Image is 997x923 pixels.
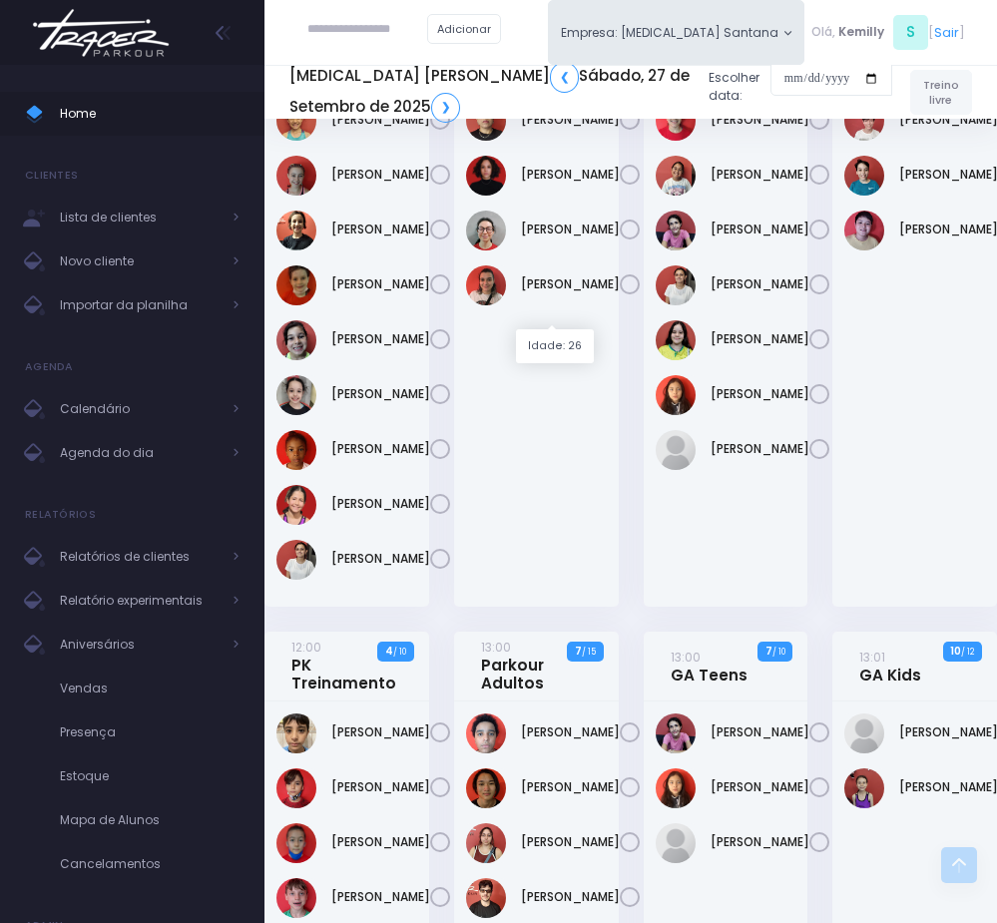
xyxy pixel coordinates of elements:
[466,823,506,863] img: Flávia Cristina Moreira Nadur
[60,719,240,745] span: Presença
[289,56,892,128] div: Escolher data:
[711,166,809,184] a: [PERSON_NAME]
[466,768,506,808] img: Felipe Jun Sasahara
[393,646,406,658] small: / 10
[291,638,396,692] a: 12:00PK Treinamento
[289,62,694,122] h5: [MEDICAL_DATA] [PERSON_NAME] Sábado, 27 de Setembro de 2025
[711,440,809,458] a: [PERSON_NAME]
[331,166,430,184] a: [PERSON_NAME]
[838,23,884,41] span: Kemilly
[811,23,835,41] span: Olá,
[844,156,884,196] img: Leonardo Marques Collicchio
[276,713,316,753] img: Arthur Castro
[331,778,430,796] a: [PERSON_NAME]
[671,649,701,666] small: 13:00
[844,713,884,753] img: Beatriz Primo Sanci
[934,23,959,42] a: Sair
[276,265,316,305] img: Giovana Simões
[60,396,220,422] span: Calendário
[671,648,748,685] a: 13:00GA Teens
[25,495,96,535] h4: Relatórios
[859,648,921,685] a: 13:01GA Kids
[961,646,974,658] small: / 12
[521,778,620,796] a: [PERSON_NAME]
[291,639,321,656] small: 12:00
[466,211,506,250] img: Ligia Lima Trombetta
[844,768,884,808] img: Íris Possam Matsuhashi
[276,485,316,525] img: Manuela Moretz Andrade
[711,330,809,348] a: [PERSON_NAME]
[550,62,579,92] a: ❮
[466,265,506,305] img: Paloma Mondini
[656,211,696,250] img: Giovanna Campion Landi Visconti
[656,768,696,808] img: Melissa Tiemi Komatsu
[331,221,430,238] a: [PERSON_NAME]
[276,768,316,808] img: Frederico Piai Giovaninni
[656,823,696,863] img: Sophia Quental Tovani
[331,385,430,403] a: [PERSON_NAME]
[711,833,809,851] a: [PERSON_NAME]
[331,330,430,348] a: [PERSON_NAME]
[516,329,594,363] div: Idade: 26
[25,156,78,196] h4: Clientes
[521,221,620,238] a: [PERSON_NAME]
[521,275,620,293] a: [PERSON_NAME]
[60,807,240,833] span: Mapa de Alunos
[656,375,696,415] img: Melissa Tiemi Komatsu
[656,265,696,305] img: Maria Eduarda Wallace de Souza
[711,275,809,293] a: [PERSON_NAME]
[60,440,220,466] span: Agenda do dia
[582,646,596,658] small: / 15
[60,851,240,877] span: Cancelamentos
[521,166,620,184] a: [PERSON_NAME]
[711,778,809,796] a: [PERSON_NAME]
[772,646,785,658] small: / 10
[25,347,74,387] h4: Agenda
[711,385,809,403] a: [PERSON_NAME]
[331,550,430,568] a: [PERSON_NAME]
[431,93,460,123] a: ❯
[276,878,316,918] img: Khalel Mancini Borsoi
[765,644,772,659] strong: 7
[60,676,240,701] span: Vendas
[276,211,316,250] img: Evelyn Melazzo Bolzan
[521,833,620,851] a: [PERSON_NAME]
[844,211,884,250] img: Rodrigo Melgarejo
[276,540,316,580] img: Maria Eduarda Wallace de Souza
[276,156,316,196] img: Clara Venegas
[276,430,316,470] img: Laura Varjão
[60,588,220,614] span: Relatório experimentais
[466,878,506,918] img: Henrique Sbarai dos Santos
[656,430,696,470] img: Sophia Quental Tovani
[60,544,220,570] span: Relatórios de clientes
[60,248,220,274] span: Novo cliente
[60,763,240,789] span: Estoque
[466,713,506,753] img: Akhin Pedrosa Moreira
[656,156,696,196] img: Anna clara wallacs
[656,320,696,360] img: Marina Dantas Rosa
[385,644,393,659] strong: 4
[521,888,620,906] a: [PERSON_NAME]
[575,644,582,659] strong: 7
[331,888,430,906] a: [PERSON_NAME]
[910,70,972,115] a: Treino livre
[893,15,928,50] span: S
[859,649,885,666] small: 13:01
[331,275,430,293] a: [PERSON_NAME]
[331,495,430,513] a: [PERSON_NAME]
[60,101,240,127] span: Home
[481,638,586,692] a: 13:00Parkour Adultos
[427,14,501,44] a: Adicionar
[331,833,430,851] a: [PERSON_NAME]
[276,320,316,360] img: Helena Maschião Bizin
[711,221,809,238] a: [PERSON_NAME]
[276,375,316,415] img: Laura Marques Collicchio
[276,823,316,863] img: Gustavo Yuto Ueno Andrade
[466,156,506,196] img: Lays Pacheco
[331,723,430,741] a: [PERSON_NAME]
[60,632,220,658] span: Aniversários
[804,12,972,53] div: [ ]
[521,723,620,741] a: [PERSON_NAME]
[60,292,220,318] span: Importar da planilha
[711,723,809,741] a: [PERSON_NAME]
